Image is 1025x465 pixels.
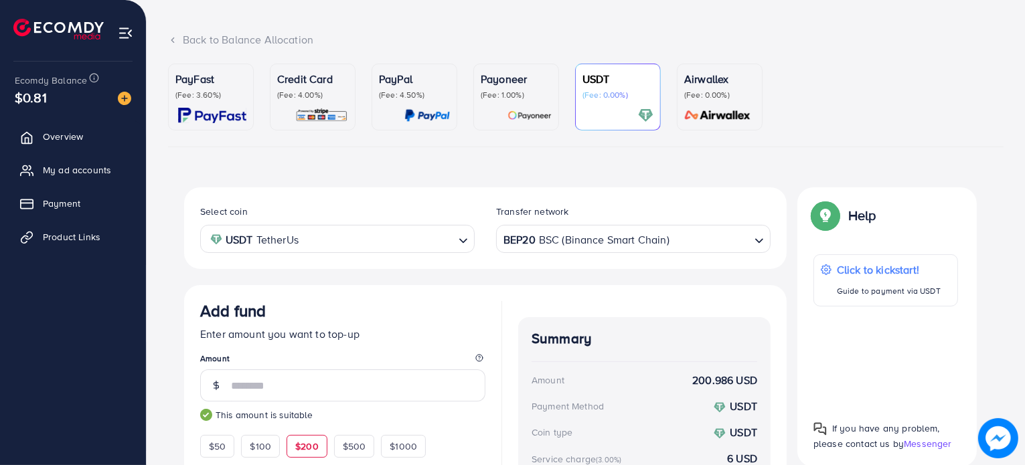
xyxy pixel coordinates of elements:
[343,440,366,453] span: $500
[379,90,450,100] p: (Fee: 4.50%)
[692,373,757,388] strong: 200.986 USD
[813,422,940,450] span: If you have any problem, please contact us by
[10,190,136,217] a: Payment
[837,283,941,299] p: Guide to payment via USDT
[118,92,131,105] img: image
[168,32,1004,48] div: Back to Balance Allocation
[532,426,572,439] div: Coin type
[277,71,348,87] p: Credit Card
[503,230,536,250] strong: BEP20
[813,422,827,436] img: Popup guide
[532,399,604,413] div: Payment Method
[10,123,136,150] a: Overview
[175,71,246,87] p: PayFast
[43,130,83,143] span: Overview
[730,399,757,413] strong: USDT
[200,326,485,342] p: Enter amount you want to top-up
[200,225,475,252] div: Search for option
[295,440,319,453] span: $200
[200,353,485,369] legend: Amount
[532,331,757,347] h4: Summary
[390,440,417,453] span: $1000
[532,373,564,387] div: Amount
[596,454,621,465] small: (3.00%)
[379,71,450,87] p: PayPal
[277,90,348,100] p: (Fee: 4.00%)
[10,157,136,183] a: My ad accounts
[813,203,838,227] img: Popup guide
[10,223,136,250] a: Product Links
[303,229,453,250] input: Search for option
[175,90,246,100] p: (Fee: 3.60%)
[15,88,47,107] span: $0.81
[200,301,266,320] h3: Add fund
[43,163,111,177] span: My ad accounts
[837,262,941,278] p: Click to kickstart!
[481,90,552,100] p: (Fee: 1.00%)
[200,408,485,422] small: This amount is suitable
[15,74,87,87] span: Ecomdy Balance
[714,401,726,413] img: coin
[200,409,212,421] img: guide
[904,437,951,450] span: Messenger
[582,71,653,87] p: USDT
[118,25,133,41] img: menu
[496,205,569,218] label: Transfer network
[226,230,253,250] strong: USDT
[684,90,755,100] p: (Fee: 0.00%)
[210,234,222,246] img: coin
[209,440,226,453] span: $50
[507,108,552,123] img: card
[730,425,757,440] strong: USDT
[178,108,246,123] img: card
[978,418,1018,458] img: image
[539,230,669,250] span: BSC (Binance Smart Chain)
[671,229,749,250] input: Search for option
[848,207,876,223] p: Help
[714,428,726,440] img: coin
[638,108,653,123] img: card
[256,230,299,250] span: TetherUs
[582,90,653,100] p: (Fee: 0.00%)
[496,225,771,252] div: Search for option
[43,197,80,210] span: Payment
[481,71,552,87] p: Payoneer
[680,108,755,123] img: card
[200,205,248,218] label: Select coin
[13,19,104,39] img: logo
[295,108,348,123] img: card
[404,108,450,123] img: card
[684,71,755,87] p: Airwallex
[250,440,271,453] span: $100
[43,230,100,244] span: Product Links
